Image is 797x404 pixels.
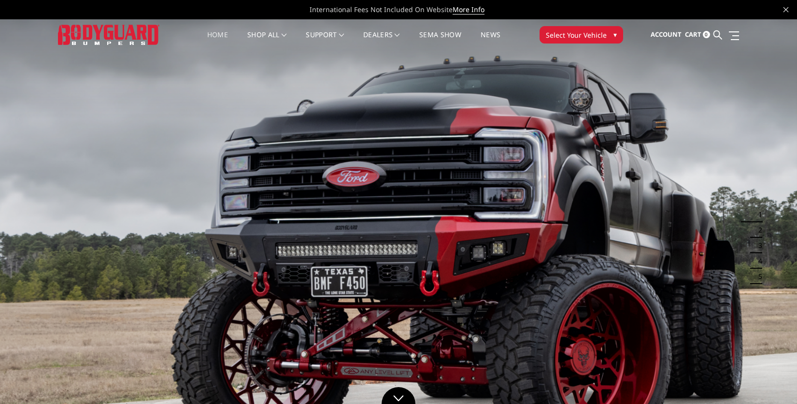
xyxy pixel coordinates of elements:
[685,30,701,39] span: Cart
[419,31,461,50] a: SEMA Show
[753,269,762,284] button: 5 of 5
[753,253,762,269] button: 4 of 5
[453,5,484,14] a: More Info
[753,238,762,253] button: 3 of 5
[546,30,607,40] span: Select Your Vehicle
[753,207,762,222] button: 1 of 5
[703,31,710,38] span: 0
[363,31,400,50] a: Dealers
[58,25,159,44] img: BODYGUARD BUMPERS
[651,22,682,48] a: Account
[753,222,762,238] button: 2 of 5
[651,30,682,39] span: Account
[540,26,623,43] button: Select Your Vehicle
[306,31,344,50] a: Support
[207,31,228,50] a: Home
[685,22,710,48] a: Cart 0
[613,29,617,40] span: ▾
[382,387,415,404] a: Click to Down
[481,31,500,50] a: News
[247,31,286,50] a: shop all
